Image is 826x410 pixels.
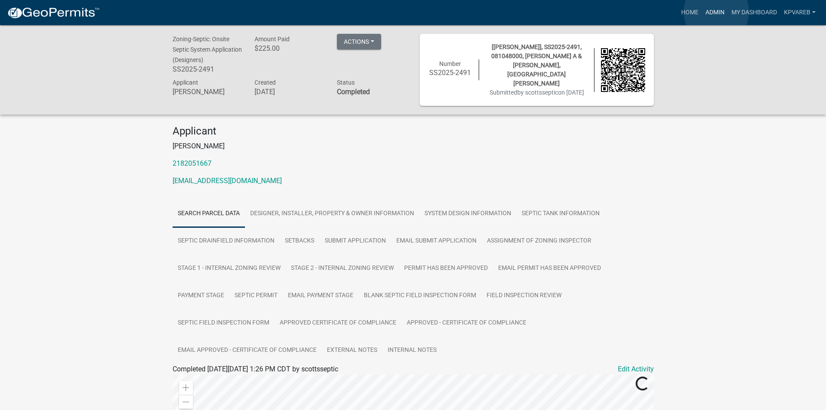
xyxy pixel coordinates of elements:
a: Home [678,4,702,21]
p: [PERSON_NAME] [173,141,654,151]
span: Zoning-Septic: Onsite Septic System Application (Designers) [173,36,242,63]
a: Septic Permit [229,282,283,310]
span: Amount Paid [255,36,290,43]
a: Setbacks [280,227,320,255]
h4: Applicant [173,125,654,138]
a: Approved Certificate of Compliance [274,309,402,337]
button: Actions [337,34,381,49]
a: Blank Septic Field Inspection Form [359,282,481,310]
a: kpvareb [780,4,819,21]
span: Created [255,79,276,86]
h6: [DATE] [255,88,324,96]
div: Zoom out [179,395,193,409]
a: Septic Tank Information [516,200,605,228]
span: Completed [DATE][DATE] 1:26 PM CDT by scottsseptic [173,365,338,373]
a: Septic Drainfield Information [173,227,280,255]
a: Email Permit Has Been Approved [493,255,606,282]
a: Submit Application [320,227,391,255]
a: [EMAIL_ADDRESS][DOMAIN_NAME] [173,177,282,185]
h6: SS2025-2491 [173,65,242,73]
a: 2182051667 [173,159,212,167]
a: Permit Has Been Approved [399,255,493,282]
span: [[PERSON_NAME]], SS2025-2491, 081048000, [PERSON_NAME] A & [PERSON_NAME], [GEOGRAPHIC_DATA][PERSO... [491,43,582,87]
span: by scottsseptic [517,89,558,96]
a: Assignment of Zoning Inspector [482,227,597,255]
a: Email Approved - Certificate of Compliance [173,337,322,364]
a: Search Parcel Data [173,200,245,228]
img: QR code [601,48,645,92]
span: Number [439,60,461,67]
h6: [PERSON_NAME] [173,88,242,96]
strong: Completed [337,88,370,96]
a: Field Inspection Review [481,282,567,310]
a: Stage 1 - Internal Zoning Review [173,255,286,282]
a: Edit Activity [618,364,654,374]
a: Septic Field Inspection Form [173,309,274,337]
a: Admin [702,4,728,21]
a: Designer, Installer, Property & Owner Information [245,200,419,228]
a: Email Submit Application [391,227,482,255]
a: Stage 2 - Internal Zoning Review [286,255,399,282]
div: Zoom in [179,381,193,395]
span: Status [337,79,355,86]
h6: SS2025-2491 [428,69,473,77]
a: My Dashboard [728,4,780,21]
span: Submitted on [DATE] [490,89,584,96]
h6: $225.00 [255,44,324,52]
a: Approved - Certificate of Compliance [402,309,532,337]
a: Internal Notes [382,337,442,364]
span: Applicant [173,79,198,86]
a: System Design Information [419,200,516,228]
a: Payment Stage [173,282,229,310]
a: External Notes [322,337,382,364]
a: Email Payment Stage [283,282,359,310]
